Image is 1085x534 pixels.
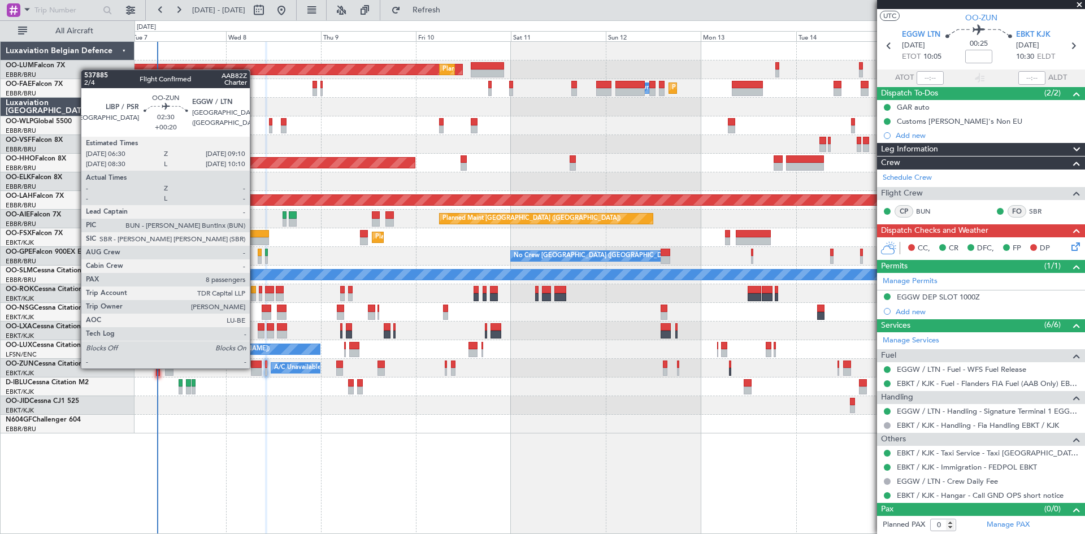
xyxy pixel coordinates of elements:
a: OO-WLPGlobal 5500 [6,118,72,125]
a: EBBR/BRU [6,183,36,191]
a: EBKT/KJK [6,294,34,303]
a: OO-LAHFalcon 7X [6,193,64,199]
span: Flight Crew [881,187,923,200]
div: Thu 9 [321,31,416,41]
a: OO-GPEFalcon 900EX EASy II [6,249,99,255]
span: 10:05 [923,51,941,63]
div: GAR auto [897,102,930,112]
span: [DATE] - [DATE] [192,5,245,15]
span: OO-ZUN [965,12,997,24]
span: OO-GPE [6,249,32,255]
a: EBBR/BRU [6,220,36,228]
span: OO-VSF [6,137,32,144]
span: ETOT [902,51,921,63]
span: OO-SLM [6,267,33,274]
div: Planned Maint Melsbroek Air Base [672,80,771,97]
span: Fuel [881,349,896,362]
a: SBR [1029,206,1054,216]
span: OO-ZUN [6,361,34,367]
span: Refresh [403,6,450,14]
span: Leg Information [881,143,938,156]
a: EBKT / KJK - Fuel - Flanders FIA Fuel (AAB Only) EBKT / KJK [897,379,1079,388]
a: EBBR/BRU [6,425,36,433]
span: OO-HHO [6,155,35,162]
span: (6/6) [1044,319,1061,331]
span: [DATE] [902,40,925,51]
a: EBKT / KJK - Taxi Service - Taxi [GEOGRAPHIC_DATA] [GEOGRAPHIC_DATA] [897,448,1079,458]
button: All Aircraft [12,22,123,40]
a: EBBR/BRU [6,257,36,266]
a: EBKT/KJK [6,238,34,247]
a: BUN [916,206,941,216]
div: Customs [PERSON_NAME]'s Non EU [897,116,1022,126]
span: ATOT [895,72,914,84]
span: OO-AIE [6,211,30,218]
a: OO-VSFFalcon 8X [6,137,63,144]
span: 00:25 [970,38,988,50]
div: Wed 8 [226,31,321,41]
a: OO-FSXFalcon 7X [6,230,63,237]
a: OO-NSGCessna Citation CJ4 [6,305,97,311]
a: OO-LXACessna Citation CJ4 [6,323,95,330]
div: [DATE] [137,23,156,32]
a: EBBR/BRU [6,164,36,172]
span: OO-FAE [6,81,32,88]
div: Planned Maint [GEOGRAPHIC_DATA] ([GEOGRAPHIC_DATA] National) [442,61,647,78]
span: OO-WLP [6,118,33,125]
a: OO-JIDCessna CJ1 525 [6,398,79,405]
div: Mon 13 [701,31,796,41]
a: EBBR/BRU [6,201,36,210]
label: Planned PAX [883,519,925,531]
div: Sun 12 [606,31,701,41]
span: OO-JID [6,398,29,405]
input: Trip Number [34,2,99,19]
a: EBKT/KJK [6,369,34,377]
a: OO-ZUNCessna Citation CJ4 [6,361,97,367]
a: EBBR/BRU [6,127,36,135]
span: CC, [918,243,930,254]
a: EBBR/BRU [6,145,36,154]
span: N604GF [6,416,32,423]
a: EBKT / KJK - Hangar - Call GND OPS short notice [897,490,1064,500]
a: LFSN/ENC [6,350,37,359]
span: (0/0) [1044,503,1061,515]
a: EBKT / KJK - Handling - Fia Handling EBKT / KJK [897,420,1059,430]
a: OO-HHOFalcon 8X [6,155,66,162]
a: EBKT / KJK - Immigration - FEDPOL EBKT [897,462,1037,472]
div: EGGW DEP SLOT 1000Z [897,292,980,302]
a: OO-SLMCessna Citation XLS [6,267,96,274]
span: OO-ROK [6,286,34,293]
a: OO-AIEFalcon 7X [6,211,61,218]
span: DP [1040,243,1050,254]
span: DFC, [977,243,994,254]
span: (2/2) [1044,87,1061,99]
div: Add new [896,131,1079,140]
a: EGGW / LTN - Fuel - WFS Fuel Release [897,364,1026,374]
a: Manage Services [883,335,939,346]
a: OO-ROKCessna Citation CJ4 [6,286,97,293]
span: Others [881,433,906,446]
a: EGGW / LTN - Handling - Signature Terminal 1 EGGW / LTN [897,406,1079,416]
a: EBKT/KJK [6,406,34,415]
a: OO-ELKFalcon 8X [6,174,62,181]
a: Manage Permits [883,276,938,287]
a: EBBR/BRU [6,276,36,284]
span: ALDT [1048,72,1067,84]
a: EBBR/BRU [6,71,36,79]
div: CP [895,205,913,218]
button: Refresh [386,1,454,19]
span: Permits [881,260,908,273]
span: Crew [881,157,900,170]
div: Planned Maint [GEOGRAPHIC_DATA] ([GEOGRAPHIC_DATA]) [442,210,620,227]
span: D-IBLU [6,379,28,386]
div: No Crew [PERSON_NAME] ([PERSON_NAME]) [134,341,270,358]
span: [DATE] [1016,40,1039,51]
a: N604GFChallenger 604 [6,416,81,423]
a: Schedule Crew [883,172,932,184]
button: UTC [880,11,900,21]
span: ELDT [1037,51,1055,63]
div: Fri 10 [416,31,511,41]
span: OO-ELK [6,174,31,181]
a: EBBR/BRU [6,89,36,98]
span: Pax [881,503,893,516]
